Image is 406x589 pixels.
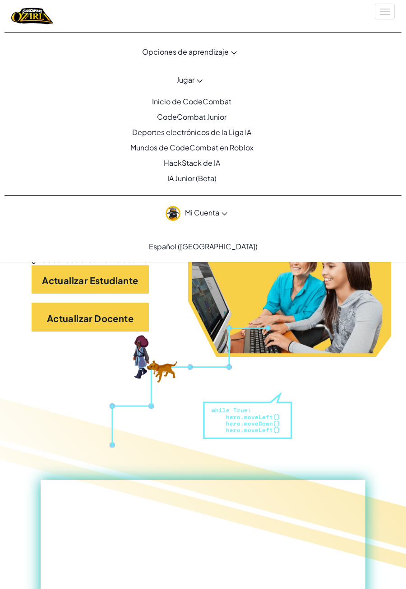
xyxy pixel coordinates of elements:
[149,242,258,251] font: Español ([GEOGRAPHIC_DATA])
[144,234,262,258] a: Español ([GEOGRAPHIC_DATA])
[152,97,231,106] font: Inicio de CodeCombat
[166,206,180,221] img: avatar
[132,127,251,137] font: Deportes electrónicos de la Liga IA
[176,75,194,84] font: Jugar
[42,274,138,285] font: Actualizar Estudiante
[32,303,149,332] a: Actualizar Docente
[142,47,229,56] font: Opciones de aprendizaje
[185,208,219,217] font: Mi Cuenta
[11,7,53,25] a: Logotipo de Ozaria de CodeCombat
[11,7,53,25] img: Hogar
[130,143,254,152] font: Mundos de CodeCombat en Roblox
[167,173,217,183] font: IA Junior (Beta)
[5,199,388,227] a: Mi Cuenta
[32,227,301,264] font: Estás conectado como [PERSON_NAME], que es una cuenta individual. [PERSON_NAME] es solo para cuen...
[164,158,220,168] font: HackStack de IA
[157,112,226,122] font: CodeCombat Junior
[47,312,134,323] font: Actualizar Docente
[32,265,149,294] a: Actualizar Estudiante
